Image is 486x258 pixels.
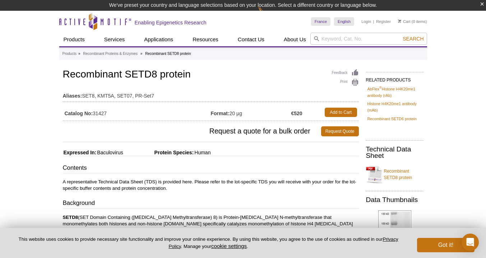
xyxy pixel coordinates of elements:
[63,106,211,119] td: 31427
[233,33,269,46] a: Contact Us
[311,17,330,26] a: France
[63,93,82,99] strong: Aliases:
[135,19,207,26] h2: Enabling Epigenetics Research
[63,88,359,100] td: SET8, KMT5A, SET07, PR-Set7
[325,108,357,117] a: Add to Cart
[403,36,423,42] span: Search
[140,52,143,56] li: »
[63,214,359,253] p: (SET Domain Containing ([MEDICAL_DATA] Methyltransferase) 8) is Protein-[MEDICAL_DATA] N-methyltr...
[379,86,382,89] sup: ®
[194,150,210,155] span: Human
[168,236,398,249] a: Privacy Policy
[366,197,423,203] h2: Data Thumbnails
[376,19,391,24] a: Register
[211,110,230,117] strong: Format:
[398,17,427,26] li: (0 items)
[63,215,78,220] strong: SETD8
[332,69,359,77] a: Feedback
[334,17,354,26] a: English
[462,234,479,251] div: Open Intercom Messenger
[211,106,291,119] td: 20 µg
[96,150,123,155] span: Baculovirus
[367,100,422,113] a: Histone H4K20me1 antibody (mAb)
[65,110,93,117] strong: Catalog No:
[366,164,423,185] a: Recombinant SETD8 protein
[258,5,277,22] img: Change Here
[83,51,138,57] a: Recombinant Proteins & Enzymes
[367,116,417,122] a: Recombinant SETD6 protein
[63,179,359,192] p: A representative Technical Data Sheet (TDS) is provided here. Please refer to the lot-specific TD...
[125,150,194,155] span: Protein Species:
[310,33,427,45] input: Keyword, Cat. No.
[361,19,371,24] a: Login
[398,19,411,24] a: Cart
[100,33,129,46] a: Services
[11,236,405,250] p: This website uses cookies to provide necessary site functionality and improve your online experie...
[321,126,359,136] a: Request Quote
[78,52,80,56] li: »
[63,199,359,209] h3: Background
[63,164,359,174] h3: Contents
[63,51,77,57] a: Products
[367,86,422,99] a: AbFlex®Histone H4K20me1 antibody (rAb)
[373,17,374,26] li: |
[140,33,177,46] a: Applications
[63,126,321,136] span: Request a quote for a bulk order
[63,69,359,81] h1: Recombinant SETD8 protein
[366,72,423,85] h2: RELATED PRODUCTS
[398,19,401,23] img: Your Cart
[401,36,426,42] button: Search
[188,33,223,46] a: Resources
[145,52,191,56] li: Recombinant SETD8 protein
[366,146,423,159] h2: Technical Data Sheet
[332,79,359,86] a: Print
[211,243,247,249] button: cookie settings
[291,110,302,117] strong: €520
[59,33,89,46] a: Products
[417,238,475,252] button: Got it!
[279,33,310,46] a: About Us
[63,150,97,155] span: Expressed In:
